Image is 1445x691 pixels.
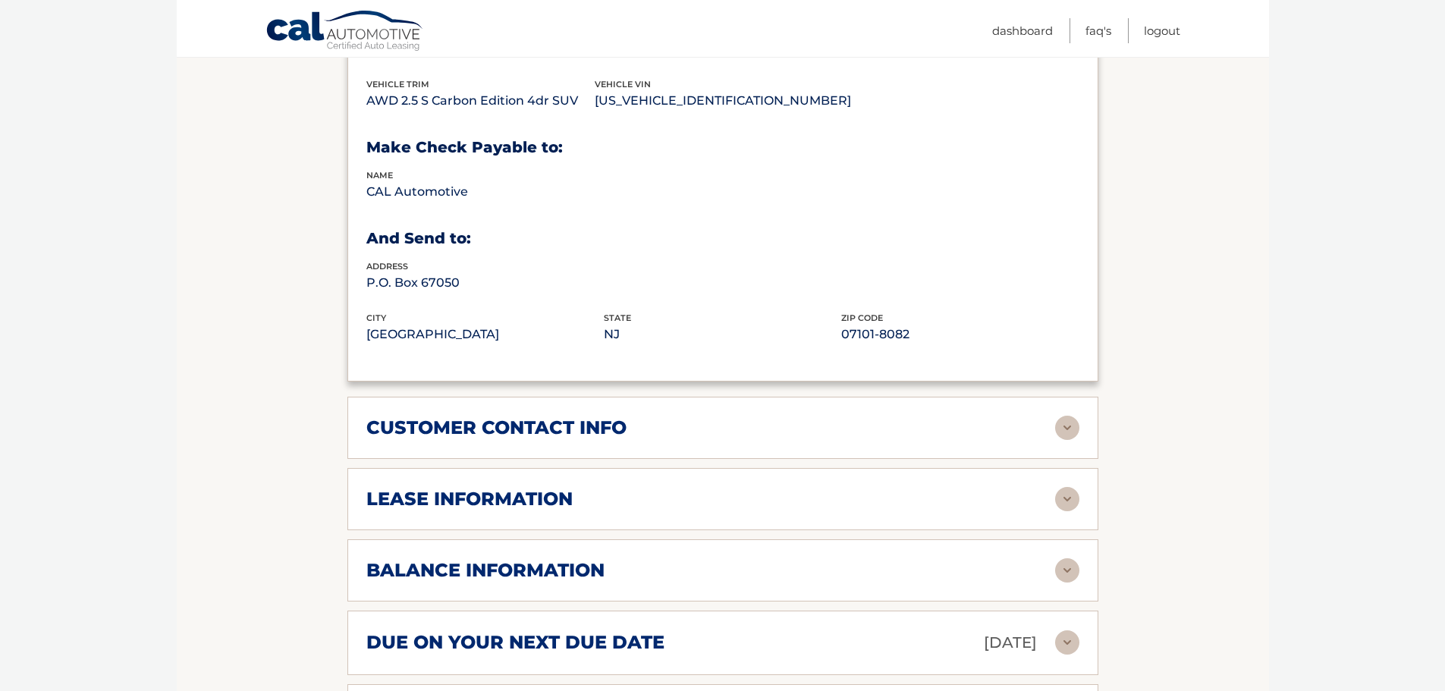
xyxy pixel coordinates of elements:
span: city [366,313,386,323]
h3: Make Check Payable to: [366,138,1079,157]
img: accordion-rest.svg [1055,487,1079,511]
a: Logout [1144,18,1180,43]
h3: And Send to: [366,229,1079,248]
a: Cal Automotive [265,10,425,54]
img: accordion-rest.svg [1055,630,1079,655]
img: accordion-rest.svg [1055,558,1079,583]
p: NJ [604,324,841,345]
img: accordion-rest.svg [1055,416,1079,440]
span: vehicle trim [366,79,429,90]
span: address [366,261,408,272]
h2: customer contact info [366,416,627,439]
p: [DATE] [984,630,1037,656]
span: vehicle vin [595,79,651,90]
a: FAQ's [1085,18,1111,43]
p: [GEOGRAPHIC_DATA] [366,324,604,345]
span: zip code [841,313,883,323]
p: P.O. Box 67050 [366,272,604,294]
p: AWD 2.5 S Carbon Edition 4dr SUV [366,90,595,112]
p: [US_VEHICLE_IDENTIFICATION_NUMBER] [595,90,851,112]
h2: due on your next due date [366,631,664,654]
h2: lease information [366,488,573,510]
h2: balance information [366,559,605,582]
span: name [366,170,393,181]
span: state [604,313,631,323]
p: 07101-8082 [841,324,1079,345]
p: CAL Automotive [366,181,604,203]
a: Dashboard [992,18,1053,43]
